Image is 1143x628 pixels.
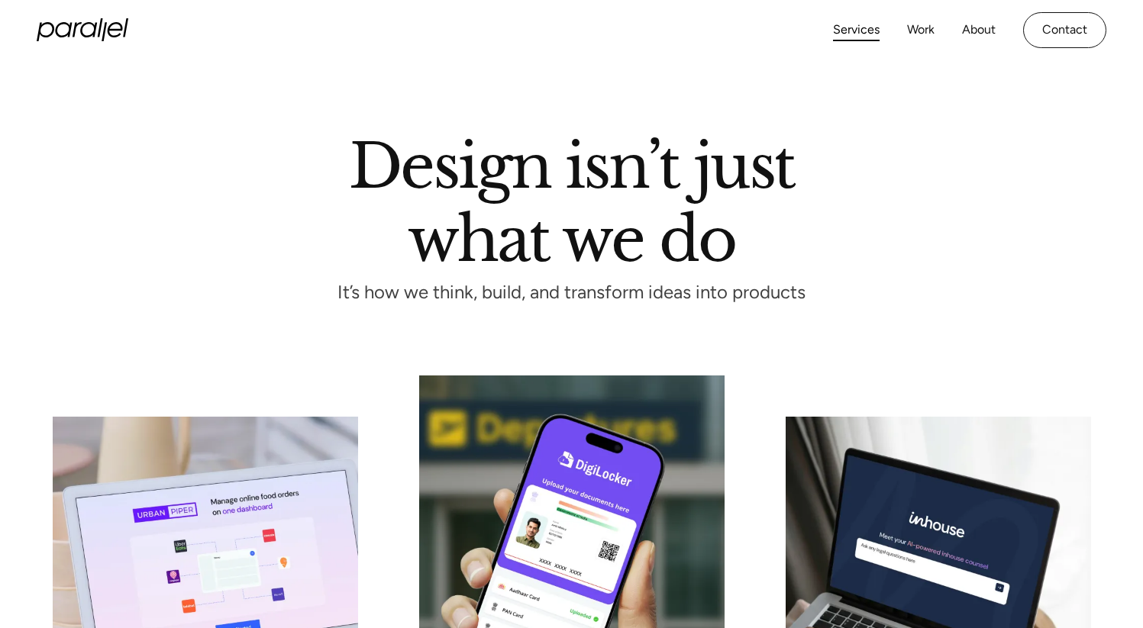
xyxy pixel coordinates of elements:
a: Contact [1023,12,1106,48]
a: About [962,19,996,41]
p: It’s how we think, build, and transform ideas into products [310,286,834,299]
a: Services [833,19,880,41]
a: home [37,18,128,41]
h1: Design isn’t just what we do [349,137,795,262]
a: Work [907,19,935,41]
